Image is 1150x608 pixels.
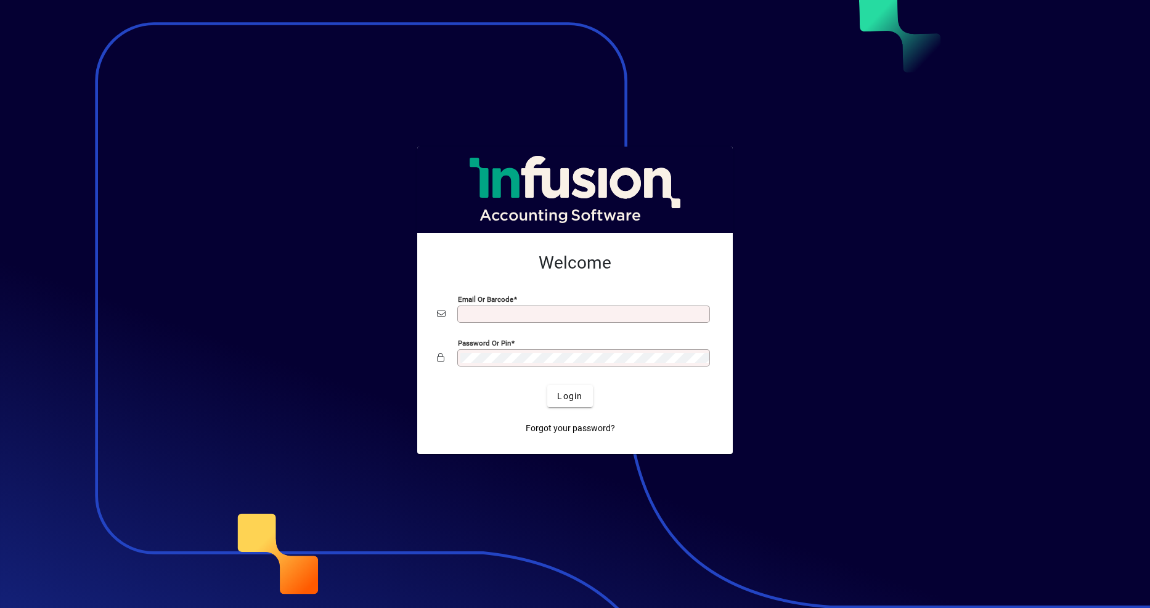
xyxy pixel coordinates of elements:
span: Login [557,390,582,403]
h2: Welcome [437,253,713,274]
mat-label: Email or Barcode [458,295,513,304]
button: Login [547,385,592,407]
mat-label: Password or Pin [458,339,511,347]
span: Forgot your password? [526,422,615,435]
a: Forgot your password? [521,417,620,439]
